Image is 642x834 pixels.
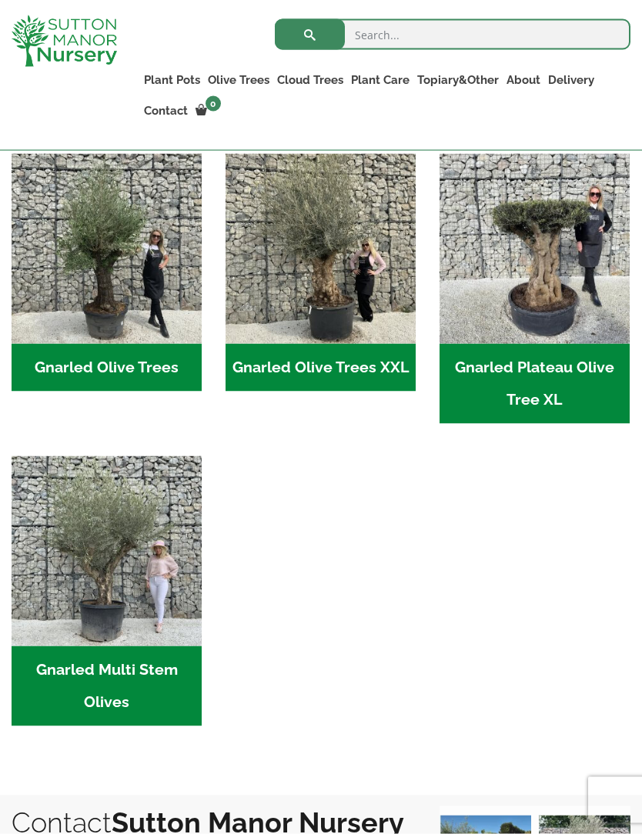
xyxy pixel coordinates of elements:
a: Contact [140,100,192,122]
a: About [503,69,544,91]
h2: Gnarled Plateau Olive Tree XL [440,344,630,424]
img: Gnarled Multi Stem Olives [12,456,202,646]
a: Visit product category Gnarled Olive Trees XXL [226,154,416,392]
a: Plant Care [347,69,413,91]
h2: Gnarled Olive Trees [12,344,202,392]
a: 0 [192,100,226,122]
a: Visit product category Gnarled Plateau Olive Tree XL [440,154,630,424]
a: Plant Pots [140,69,204,91]
img: logo [12,15,117,67]
a: Delivery [544,69,598,91]
a: Visit product category Gnarled Olive Trees [12,154,202,392]
h2: Gnarled Olive Trees XXL [226,344,416,392]
a: Olive Trees [204,69,273,91]
a: Topiary&Other [413,69,503,91]
span: 0 [206,96,221,112]
a: Visit product category Gnarled Multi Stem Olives [12,456,202,726]
img: Gnarled Olive Trees XXL [226,154,416,344]
h2: Gnarled Multi Stem Olives [12,646,202,726]
a: Cloud Trees [273,69,347,91]
input: Search... [275,19,630,50]
img: Gnarled Plateau Olive Tree XL [440,154,630,344]
img: Gnarled Olive Trees [12,154,202,344]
